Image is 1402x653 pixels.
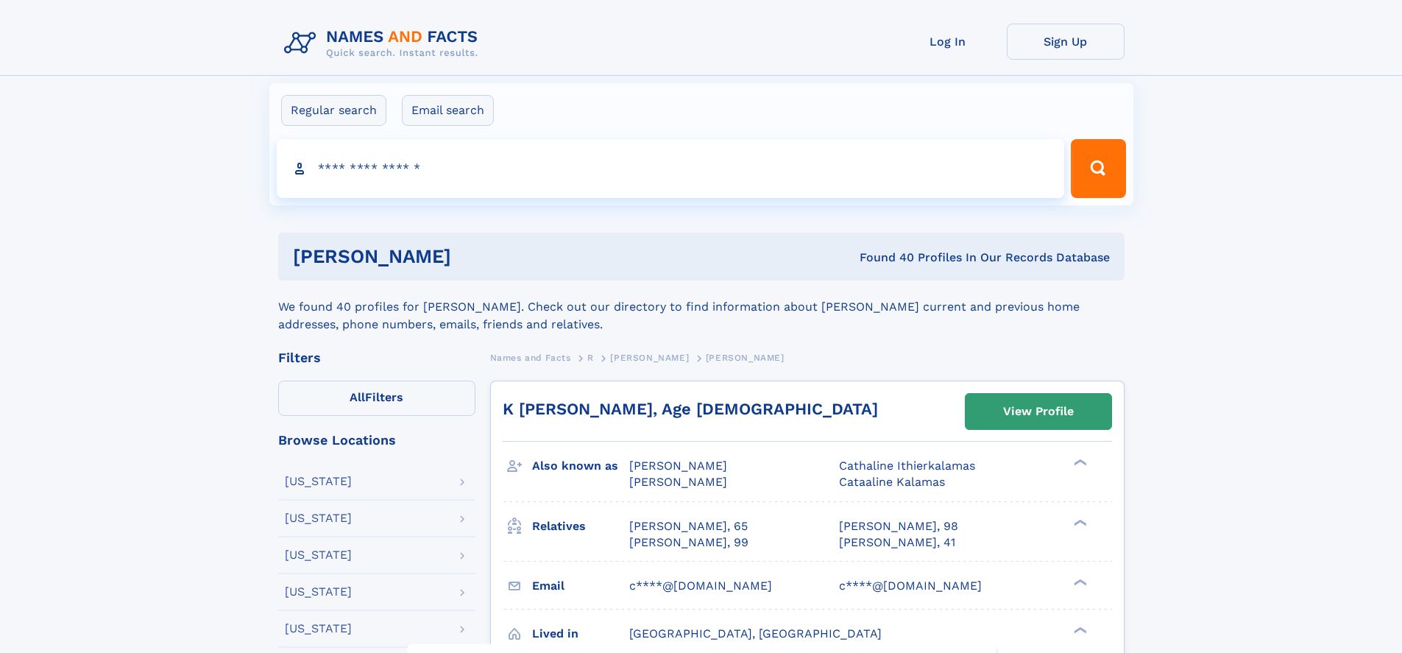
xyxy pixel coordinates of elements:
[278,24,490,63] img: Logo Names and Facts
[889,24,1007,60] a: Log In
[532,453,629,479] h3: Also known as
[285,476,352,487] div: [US_STATE]
[629,459,727,473] span: [PERSON_NAME]
[285,623,352,635] div: [US_STATE]
[1070,577,1088,587] div: ❯
[285,549,352,561] div: [US_STATE]
[839,459,975,473] span: Cathaline Ithierkalamas
[503,400,878,418] a: K [PERSON_NAME], Age [DEMOGRAPHIC_DATA]
[293,247,656,266] h1: [PERSON_NAME]
[1003,395,1074,428] div: View Profile
[278,434,475,447] div: Browse Locations
[1070,625,1088,635] div: ❯
[587,353,594,363] span: R
[610,353,689,363] span: [PERSON_NAME]
[629,475,727,489] span: [PERSON_NAME]
[532,514,629,539] h3: Relatives
[655,250,1110,266] div: Found 40 Profiles In Our Records Database
[285,586,352,598] div: [US_STATE]
[839,475,945,489] span: Cataaline Kalamas
[402,95,494,126] label: Email search
[629,518,748,534] a: [PERSON_NAME], 65
[277,139,1065,198] input: search input
[350,390,365,404] span: All
[966,394,1111,429] a: View Profile
[1071,139,1125,198] button: Search Button
[629,626,882,640] span: [GEOGRAPHIC_DATA], [GEOGRAPHIC_DATA]
[490,348,571,367] a: Names and Facts
[610,348,689,367] a: [PERSON_NAME]
[281,95,386,126] label: Regular search
[285,512,352,524] div: [US_STATE]
[629,534,748,551] a: [PERSON_NAME], 99
[278,381,475,416] label: Filters
[587,348,594,367] a: R
[839,534,955,551] a: [PERSON_NAME], 41
[839,518,958,534] a: [PERSON_NAME], 98
[1007,24,1125,60] a: Sign Up
[532,573,629,599] h3: Email
[706,353,785,363] span: [PERSON_NAME]
[1070,458,1088,467] div: ❯
[532,621,629,646] h3: Lived in
[1070,518,1088,527] div: ❯
[278,351,475,364] div: Filters
[278,280,1125,333] div: We found 40 profiles for [PERSON_NAME]. Check out our directory to find information about [PERSON...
